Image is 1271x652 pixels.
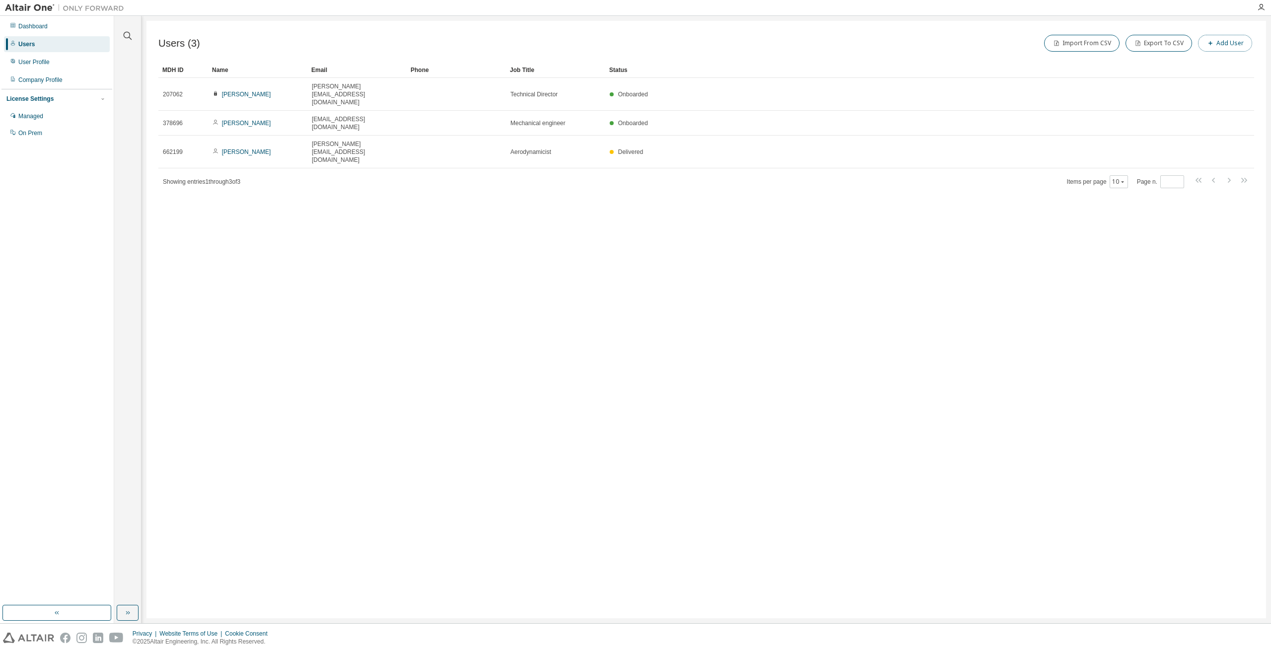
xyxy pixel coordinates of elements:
[18,129,42,137] div: On Prem
[1198,35,1252,52] button: Add User
[163,148,183,156] span: 662199
[510,90,558,98] span: Technical Director
[312,82,402,106] span: [PERSON_NAME][EMAIL_ADDRESS][DOMAIN_NAME]
[6,95,54,103] div: License Settings
[18,76,63,84] div: Company Profile
[225,630,273,638] div: Cookie Consent
[133,638,274,646] p: © 2025 Altair Engineering, Inc. All Rights Reserved.
[1044,35,1120,52] button: Import From CSV
[222,120,271,127] a: [PERSON_NAME]
[222,148,271,155] a: [PERSON_NAME]
[109,633,124,643] img: youtube.svg
[510,62,601,78] div: Job Title
[18,40,35,48] div: Users
[1067,175,1128,188] span: Items per page
[618,148,643,155] span: Delivered
[510,119,565,127] span: Mechanical engineer
[3,633,54,643] img: altair_logo.svg
[5,3,129,13] img: Altair One
[93,633,103,643] img: linkedin.svg
[311,62,403,78] div: Email
[163,119,183,127] span: 378696
[411,62,502,78] div: Phone
[222,91,271,98] a: [PERSON_NAME]
[1112,178,1126,186] button: 10
[1126,35,1192,52] button: Export To CSV
[60,633,71,643] img: facebook.svg
[312,140,402,164] span: [PERSON_NAME][EMAIL_ADDRESS][DOMAIN_NAME]
[18,58,50,66] div: User Profile
[212,62,303,78] div: Name
[18,22,48,30] div: Dashboard
[159,630,225,638] div: Website Terms of Use
[618,120,648,127] span: Onboarded
[162,62,204,78] div: MDH ID
[18,112,43,120] div: Managed
[510,148,551,156] span: Aerodynamicist
[158,38,200,49] span: Users (3)
[618,91,648,98] span: Onboarded
[133,630,159,638] div: Privacy
[163,178,240,185] span: Showing entries 1 through 3 of 3
[163,90,183,98] span: 207062
[312,115,402,131] span: [EMAIL_ADDRESS][DOMAIN_NAME]
[609,62,1202,78] div: Status
[76,633,87,643] img: instagram.svg
[1137,175,1184,188] span: Page n.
